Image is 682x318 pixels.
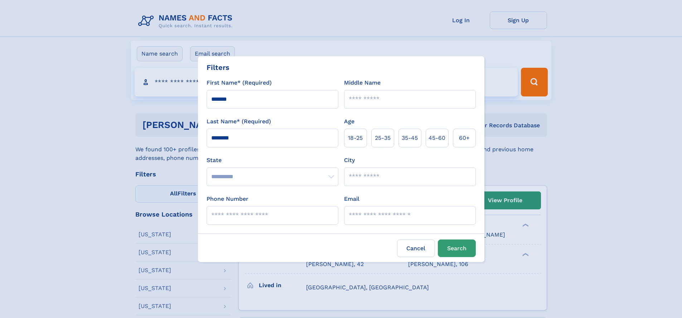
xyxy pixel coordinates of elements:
[344,79,381,87] label: Middle Name
[459,134,470,142] span: 60+
[207,79,272,87] label: First Name* (Required)
[207,62,229,73] div: Filters
[397,239,435,257] label: Cancel
[402,134,418,142] span: 35‑45
[429,134,445,142] span: 45‑60
[207,117,271,126] label: Last Name* (Required)
[438,239,476,257] button: Search
[207,195,248,203] label: Phone Number
[344,156,355,165] label: City
[375,134,391,142] span: 25‑35
[207,156,338,165] label: State
[344,117,354,126] label: Age
[348,134,363,142] span: 18‑25
[344,195,359,203] label: Email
